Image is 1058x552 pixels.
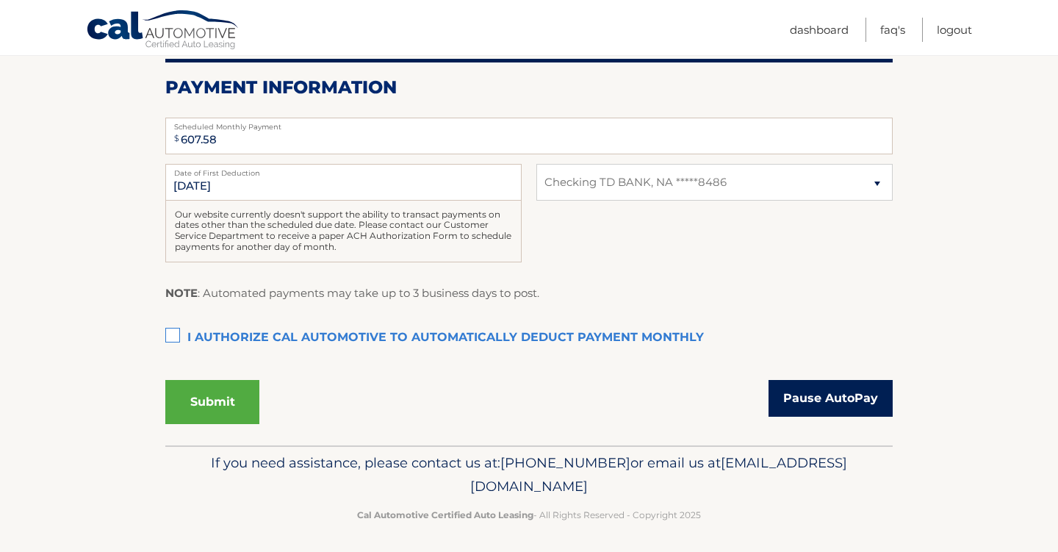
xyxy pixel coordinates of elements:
[880,18,905,42] a: FAQ's
[357,509,533,520] strong: Cal Automotive Certified Auto Leasing
[165,286,198,300] strong: NOTE
[175,507,883,523] p: - All Rights Reserved - Copyright 2025
[165,164,522,176] label: Date of First Deduction
[790,18,849,42] a: Dashboard
[165,76,893,98] h2: Payment Information
[165,323,893,353] label: I authorize cal automotive to automatically deduct payment monthly
[769,380,893,417] a: Pause AutoPay
[937,18,972,42] a: Logout
[86,10,240,52] a: Cal Automotive
[175,451,883,498] p: If you need assistance, please contact us at: or email us at
[165,284,539,303] p: : Automated payments may take up to 3 business days to post.
[165,201,522,262] div: Our website currently doesn't support the ability to transact payments on dates other than the sc...
[470,454,847,495] span: [EMAIL_ADDRESS][DOMAIN_NAME]
[165,380,259,424] button: Submit
[165,164,522,201] input: Payment Date
[170,122,184,155] span: $
[500,454,630,471] span: [PHONE_NUMBER]
[165,118,893,129] label: Scheduled Monthly Payment
[165,118,893,154] input: Payment Amount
